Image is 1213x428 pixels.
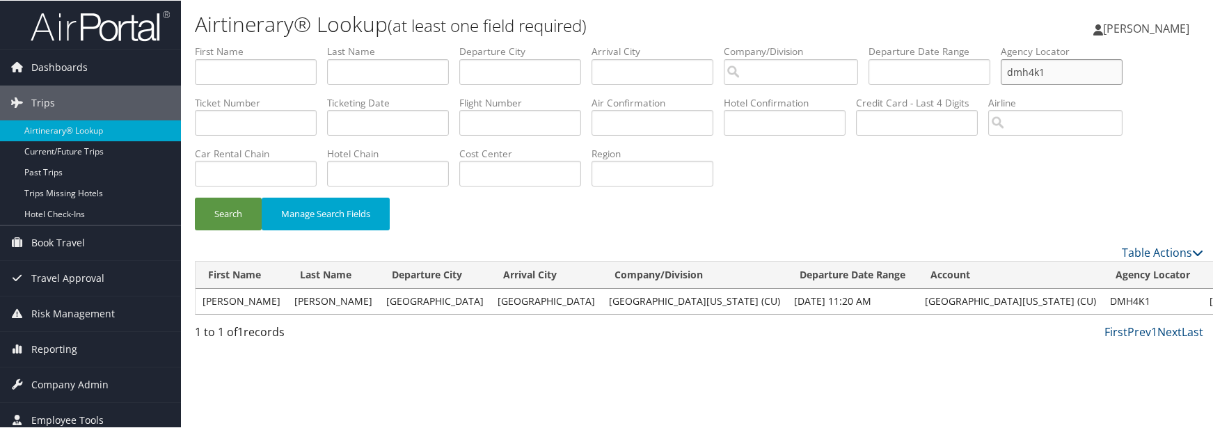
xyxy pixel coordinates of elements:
a: Next [1157,324,1182,339]
a: First [1104,324,1127,339]
div: 1 to 1 of records [195,323,431,347]
label: Last Name [327,44,459,58]
button: Search [195,197,262,230]
th: Arrival City: activate to sort column ascending [491,261,602,288]
a: [PERSON_NAME] [1093,7,1203,49]
button: Manage Search Fields [262,197,390,230]
a: Last [1182,324,1203,339]
th: Departure Date Range: activate to sort column descending [787,261,918,288]
label: Hotel Chain [327,146,459,160]
label: Cost Center [459,146,592,160]
label: Air Confirmation [592,95,724,109]
span: 1 [237,324,244,339]
label: Region [592,146,724,160]
span: Company Admin [31,367,109,402]
th: Agency Locator: activate to sort column ascending [1103,261,1203,288]
img: airportal-logo.png [31,9,170,42]
span: Dashboards [31,49,88,84]
th: First Name: activate to sort column ascending [196,261,287,288]
th: Account: activate to sort column ascending [918,261,1103,288]
label: Departure City [459,44,592,58]
th: Company/Division [602,261,787,288]
td: [DATE] 11:20 AM [787,288,918,313]
td: [GEOGRAPHIC_DATA] [379,288,491,313]
td: DMH4K1 [1103,288,1203,313]
td: [PERSON_NAME] [196,288,287,313]
td: [GEOGRAPHIC_DATA][US_STATE] (CU) [602,288,787,313]
label: Company/Division [724,44,869,58]
span: Book Travel [31,225,85,260]
label: Car Rental Chain [195,146,327,160]
small: (at least one field required) [388,13,587,36]
span: Reporting [31,331,77,366]
span: Risk Management [31,296,115,331]
label: Agency Locator [1001,44,1133,58]
label: Hotel Confirmation [724,95,856,109]
th: Last Name: activate to sort column ascending [287,261,379,288]
th: Departure City: activate to sort column ascending [379,261,491,288]
a: Table Actions [1122,244,1203,260]
a: 1 [1151,324,1157,339]
label: Credit Card - Last 4 Digits [856,95,988,109]
span: Trips [31,85,55,120]
label: Ticket Number [195,95,327,109]
label: Arrival City [592,44,724,58]
td: [PERSON_NAME] [287,288,379,313]
td: [GEOGRAPHIC_DATA] [491,288,602,313]
label: Airline [988,95,1133,109]
span: Travel Approval [31,260,104,295]
label: Ticketing Date [327,95,459,109]
h1: Airtinerary® Lookup [195,9,867,38]
span: [PERSON_NAME] [1103,20,1189,35]
td: [GEOGRAPHIC_DATA][US_STATE] (CU) [918,288,1103,313]
a: Prev [1127,324,1151,339]
label: Flight Number [459,95,592,109]
label: First Name [195,44,327,58]
label: Departure Date Range [869,44,1001,58]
